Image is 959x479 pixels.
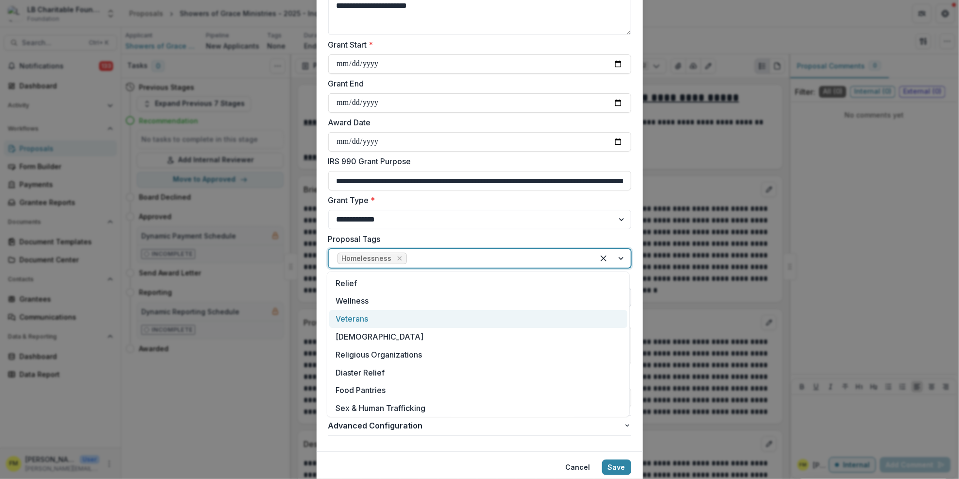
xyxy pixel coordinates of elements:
div: Diaster Relief [329,363,627,381]
button: Advanced Configuration [328,416,631,435]
div: Veterans [329,310,627,328]
label: Grant Start [328,39,625,51]
button: Save [602,460,631,475]
div: Sex & Human Trafficking [329,399,627,417]
label: Grant Type [328,194,625,206]
label: Proposal Tags [328,233,625,245]
div: Clear selected options [596,251,611,266]
button: Cancel [560,460,596,475]
div: Food Pantries [329,381,627,399]
div: Remove Homelessness [395,254,404,263]
div: Relief [329,274,627,292]
span: Homelessness [342,255,392,263]
div: Wellness [329,292,627,310]
label: Grant End [328,78,625,89]
label: Award Date [328,117,625,128]
div: Religious Organizations [329,345,627,363]
span: Advanced Configuration [328,420,623,431]
div: [DEMOGRAPHIC_DATA] [329,328,627,346]
label: IRS 990 Grant Purpose [328,155,625,167]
